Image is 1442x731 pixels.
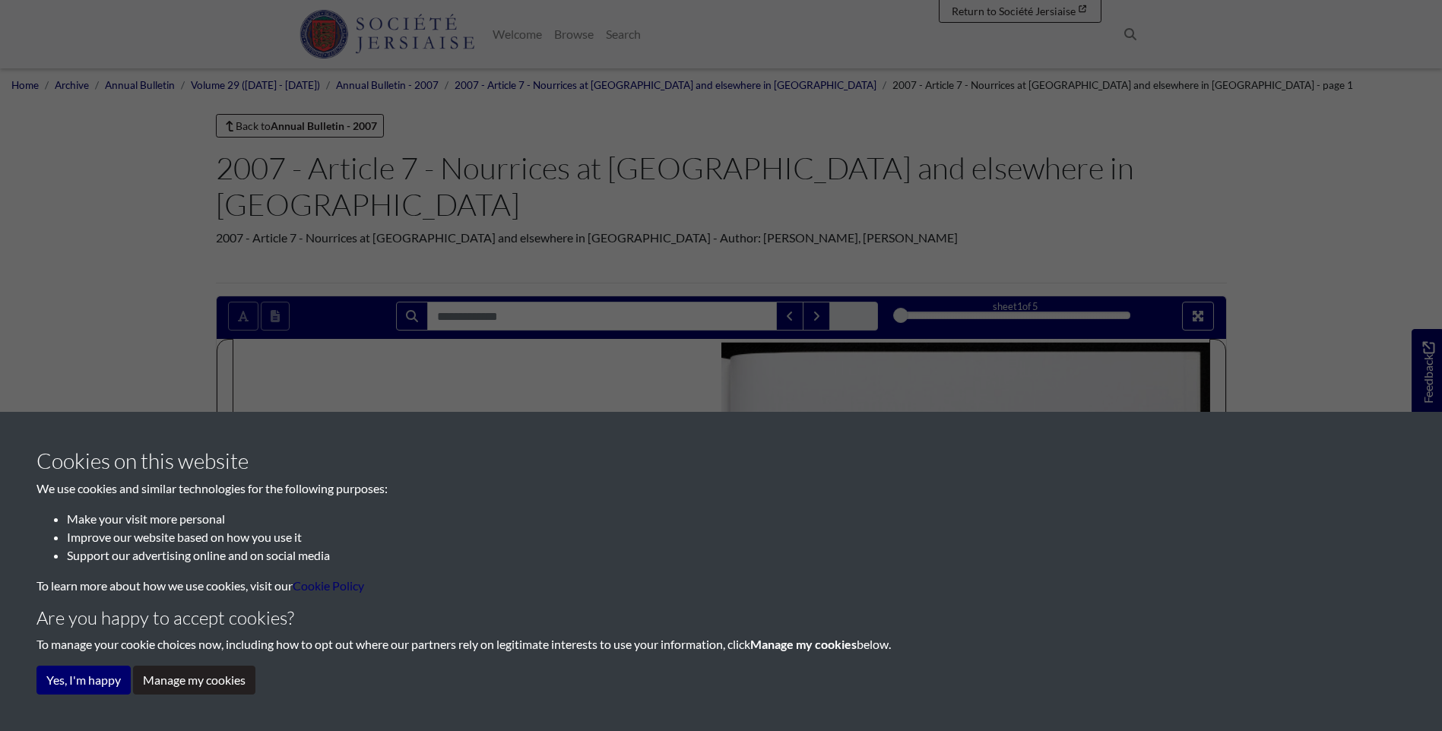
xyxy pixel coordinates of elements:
[67,546,1406,565] li: Support our advertising online and on social media
[36,479,1406,498] p: We use cookies and similar technologies for the following purposes:
[750,637,857,651] strong: Manage my cookies
[67,510,1406,528] li: Make your visit more personal
[36,448,1406,474] h3: Cookies on this website
[36,607,1406,629] h4: Are you happy to accept cookies?
[67,528,1406,546] li: Improve our website based on how you use it
[133,666,255,695] button: Manage my cookies
[293,578,364,593] a: learn more about cookies
[36,635,1406,653] p: To manage your cookie choices now, including how to opt out where our partners rely on legitimate...
[36,577,1406,595] p: To learn more about how we use cookies, visit our
[36,666,131,695] button: Yes, I'm happy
